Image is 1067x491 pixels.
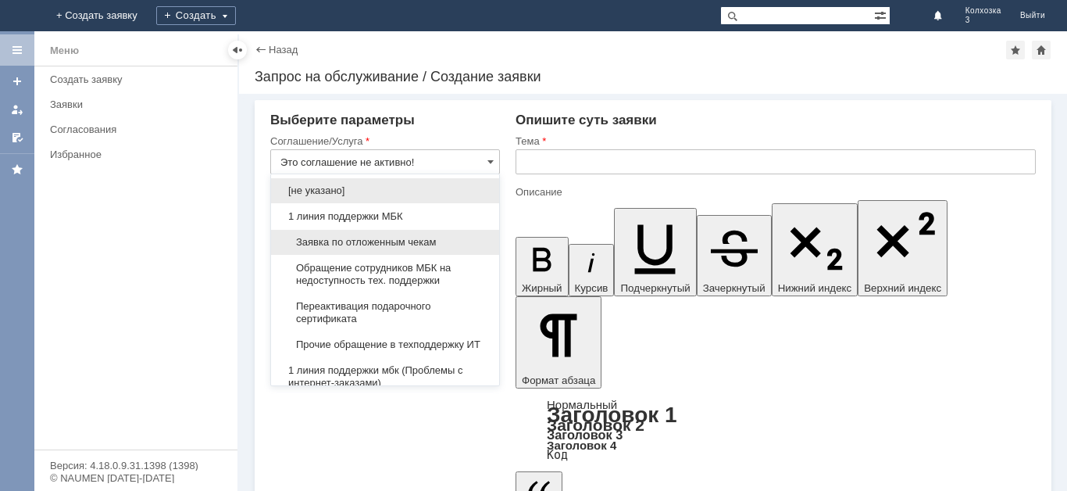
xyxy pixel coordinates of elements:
span: Курсив [575,282,608,294]
a: Заголовок 4 [547,439,616,452]
span: Обращение сотрудников МБК на недоступность тех. поддержки [280,262,490,287]
div: Тема [516,136,1033,146]
a: Заявки [44,92,234,116]
span: Нижний индекс [778,282,852,294]
div: Версия: 4.18.0.9.31.1398 (1398) [50,461,222,471]
span: Колхозка [965,6,1001,16]
div: Формат абзаца [516,400,1036,461]
button: Формат абзаца [516,296,601,389]
span: 1 линия поддержки мбк (Проблемы с интернет-заказами) [280,364,490,389]
div: Описание [516,187,1033,197]
a: Код [547,448,568,462]
span: Жирный [522,282,562,294]
div: Добавить в избранное [1006,41,1025,59]
span: Переактивация подарочного сертификата [280,300,490,325]
div: Соглашение/Услуга [270,136,497,146]
div: Согласования [50,124,228,135]
span: Подчеркнутый [620,282,690,294]
button: Нижний индекс [772,203,858,296]
span: 1 линия поддержки МБК [280,210,490,223]
span: Опишите суть заявки [516,113,657,127]
span: Формат абзаца [522,375,595,386]
div: Сделать домашней страницей [1032,41,1051,59]
span: Заявка по отложенным чекам [280,236,490,249]
a: Заголовок 2 [547,416,644,434]
span: Верхний индекс [864,282,941,294]
div: Меню [50,41,79,60]
button: Курсив [569,244,615,296]
a: Создать заявку [44,67,234,91]
div: Скрыть меню [228,41,247,59]
a: Мои согласования [5,125,30,150]
a: Заголовок 1 [547,403,677,427]
span: Прочие обращение в техподдержку ИТ [280,339,490,351]
span: Выберите параметры [270,113,415,127]
div: © NAUMEN [DATE]-[DATE] [50,473,222,483]
button: Зачеркнутый [697,215,772,296]
span: [не указано] [280,185,490,197]
div: Заявки [50,99,228,110]
a: Назад [269,44,298,56]
a: Нормальный [547,398,617,411]
button: Верхний индекс [858,200,947,296]
span: 3 [965,16,1001,25]
span: Расширенный поиск [874,7,890,22]
div: Избранное [50,149,211,160]
div: Создать [156,6,236,25]
button: Подчеркнутый [614,208,696,296]
div: Запрос на обслуживание / Создание заявки [255,69,1051,84]
a: Согласования [44,117,234,142]
div: Создать заявку [50,73,228,85]
button: Жирный [516,237,569,296]
a: Мои заявки [5,97,30,122]
span: Зачеркнутый [703,282,765,294]
a: Заголовок 3 [547,428,623,442]
a: Создать заявку [5,69,30,94]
